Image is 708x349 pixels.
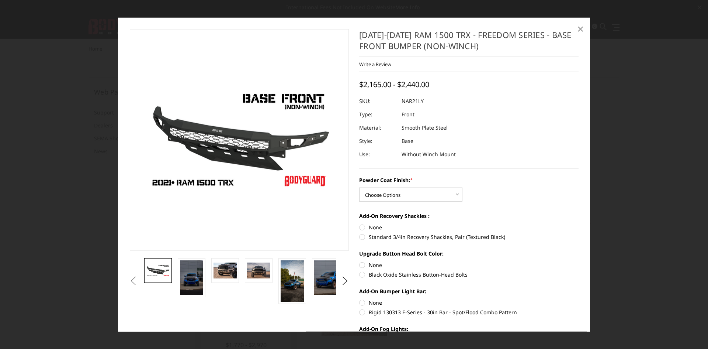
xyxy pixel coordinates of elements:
[359,287,579,295] label: Add-On Bumper Light Bar:
[180,260,203,295] img: 2021-2024 Ram 1500 TRX - Freedom Series - Base Front Bumper (non-winch)
[359,250,579,257] label: Upgrade Button Head Bolt Color:
[359,79,429,89] span: $2,165.00 - $2,440.00
[402,108,414,121] dd: Front
[359,325,579,333] label: Add-On Fog Lights:
[359,223,579,231] label: None
[359,121,396,134] dt: Material:
[128,276,139,287] button: Previous
[359,148,396,161] dt: Use:
[359,261,579,269] label: None
[359,176,579,184] label: Powder Coat Finish:
[340,276,351,287] button: Next
[146,264,170,277] img: 2021-2024 Ram 1500 TRX - Freedom Series - Base Front Bumper (non-winch)
[577,21,584,37] span: ×
[130,29,349,251] a: 2021-2024 Ram 1500 TRX - Freedom Series - Base Front Bumper (non-winch)
[359,308,579,316] label: Rigid 130313 E-Series - 30in Bar - Spot/Flood Combo Pattern
[359,299,579,307] label: None
[359,212,579,220] label: Add-On Recovery Shackles :
[359,134,396,148] dt: Style:
[359,29,579,57] h1: [DATE]-[DATE] Ram 1500 TRX - Freedom Series - Base Front Bumper (non-winch)
[281,260,304,302] img: 2021-2024 Ram 1500 TRX - Freedom Series - Base Front Bumper (non-winch)
[247,263,270,278] img: 2021-2024 Ram 1500 TRX - Freedom Series - Base Front Bumper (non-winch)
[214,263,237,278] img: 2021-2024 Ram 1500 TRX - Freedom Series - Base Front Bumper (non-winch)
[402,134,413,148] dd: Base
[359,61,391,68] a: Write a Review
[359,108,396,121] dt: Type:
[402,95,424,108] dd: NAR21LY
[402,121,448,134] dd: Smooth Plate Steel
[671,314,708,349] iframe: Chat Widget
[359,233,579,241] label: Standard 3/4in Recovery Shackles, Pair (Textured Black)
[314,260,337,295] img: 2021-2024 Ram 1500 TRX - Freedom Series - Base Front Bumper (non-winch)
[575,23,586,35] a: Close
[359,271,579,278] label: Black Oxide Stainless Button-Head Bolts
[359,95,396,108] dt: SKU:
[402,148,456,161] dd: Without Winch Mount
